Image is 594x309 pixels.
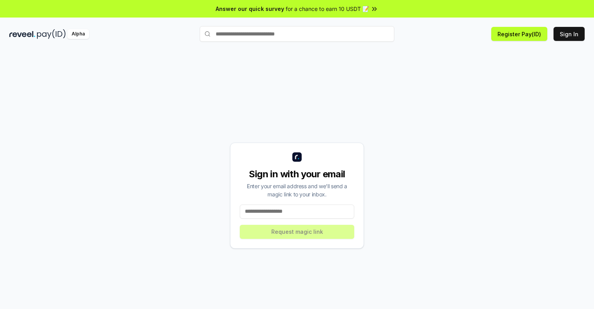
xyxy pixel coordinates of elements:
div: Sign in with your email [240,168,354,180]
img: logo_small [292,152,302,162]
span: for a chance to earn 10 USDT 📝 [286,5,369,13]
button: Sign In [554,27,585,41]
img: pay_id [37,29,66,39]
img: reveel_dark [9,29,35,39]
button: Register Pay(ID) [491,27,547,41]
span: Answer our quick survey [216,5,284,13]
div: Alpha [67,29,89,39]
div: Enter your email address and we’ll send a magic link to your inbox. [240,182,354,198]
